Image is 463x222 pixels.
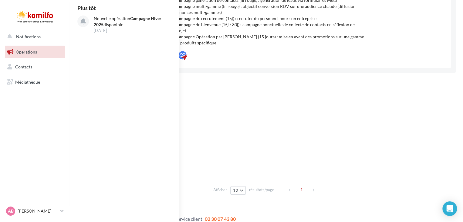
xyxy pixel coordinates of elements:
[16,34,41,39] span: Notifications
[297,185,306,195] span: 1
[213,187,227,193] span: Afficher
[175,3,364,16] li: Campagne multi-gamme (fil rouge) : objectif conversion RDV sur une audience chaude (diffusion ann...
[205,216,236,222] span: 02 30 07 43 80
[175,216,202,222] span: Service client
[4,61,66,73] a: Contacts
[5,205,65,217] a: AB [PERSON_NAME]
[15,79,40,85] span: Médiathèque
[230,186,246,195] button: 12
[442,201,457,216] div: Open Intercom Messenger
[16,49,37,54] span: Opérations
[233,188,238,193] span: 12
[4,30,64,43] button: Notifications
[4,46,66,58] a: Opérations
[15,64,32,69] span: Contacts
[175,34,364,46] li: Campagne Opération par [PERSON_NAME] (15 jours) : mise en avant des promotions sur une gamme de p...
[175,16,364,22] li: Campagne de recrutement (15j) : recruter du personnel pour son entreprise
[18,208,58,214] p: [PERSON_NAME]
[175,22,364,34] li: Campagne de bienvenue (15j / 30j) : campagne ponctuelle de collecte de contacts en réflexion de p...
[249,187,274,193] span: résultats/page
[8,208,14,214] span: AB
[4,76,66,88] a: Médiathèque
